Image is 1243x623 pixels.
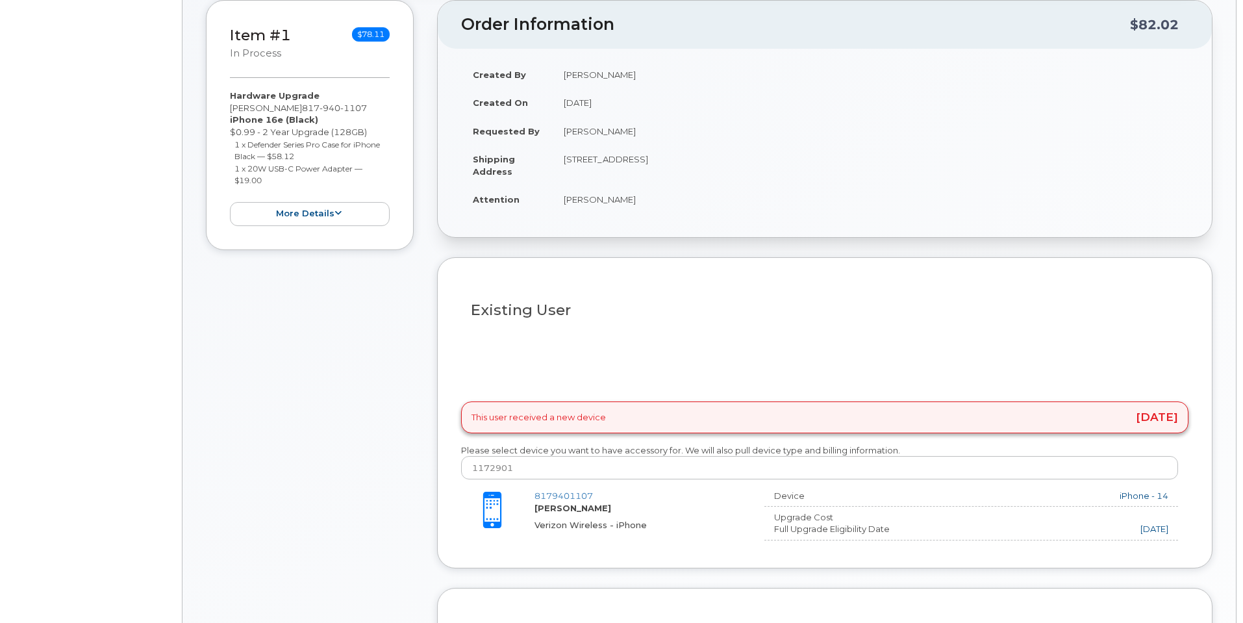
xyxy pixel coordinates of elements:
div: Device [764,490,937,502]
span: 817 [302,103,367,113]
span: [DATE] [1136,412,1178,423]
a: Item #1 [230,26,291,44]
div: Upgrade Cost [764,511,937,524]
strong: Shipping Address [473,154,515,177]
a: 8179401107 [534,490,593,501]
div: Full Upgrade Eligibility Date [764,523,937,535]
td: [PERSON_NAME] [552,60,1188,89]
small: 1 x Defender Series Pro Case for iPhone Black — $58.12 [234,140,380,162]
strong: Requested By [473,126,540,136]
td: [PERSON_NAME] [552,185,1188,214]
h2: Order Information [461,16,1130,34]
strong: Created By [473,70,526,80]
small: in process [230,47,281,59]
strong: [PERSON_NAME] [534,503,611,513]
small: 1 x 20W USB-C Power Adapter — $19.00 [234,164,362,186]
span: 1107 [340,103,367,113]
div: This user received a new device [461,401,1188,433]
span: 940 [320,103,340,113]
div: $82.02 [1130,12,1179,37]
strong: iPhone 16e (Black) [230,114,318,125]
div: Please select device you want to have accessory for. We will also pull device type and billing in... [461,444,1188,480]
div: [PERSON_NAME] $0.99 - 2 Year Upgrade (128GB) [230,90,390,225]
span: $78.11 [352,27,390,42]
div: [DATE] [946,523,1168,535]
strong: Created On [473,97,528,108]
td: [PERSON_NAME] [552,117,1188,146]
h3: Existing User [471,302,1179,318]
strong: Attention [473,194,520,205]
td: [DATE] [552,88,1188,117]
td: [STREET_ADDRESS] [552,145,1188,185]
div: Verizon Wireless - iPhone [534,519,744,531]
strong: Hardware Upgrade [230,90,320,101]
button: more details [230,202,390,226]
div: iPhone - 14 [946,490,1168,502]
